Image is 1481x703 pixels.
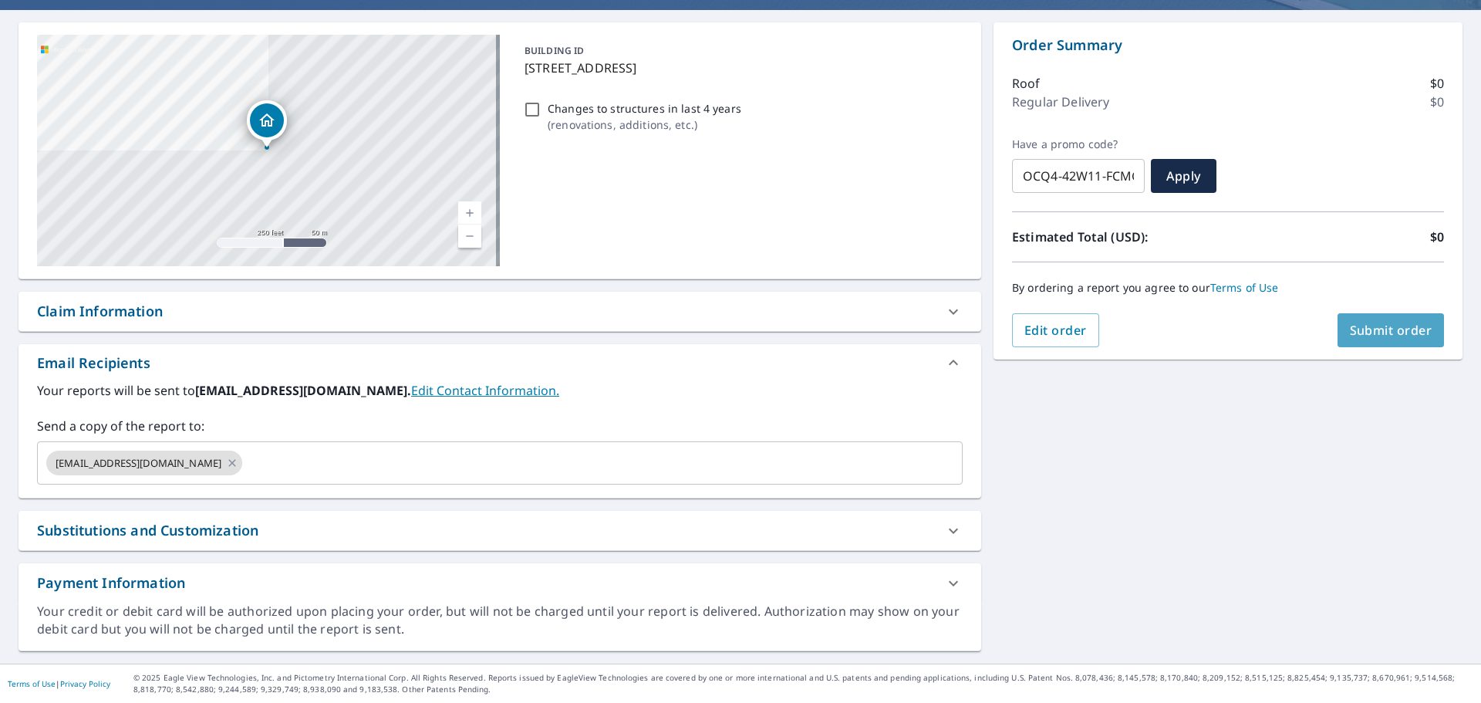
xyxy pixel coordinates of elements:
div: Substitutions and Customization [37,520,258,541]
p: Estimated Total (USD): [1012,228,1228,246]
p: ( renovations, additions, etc. ) [548,117,741,133]
button: Apply [1151,159,1216,193]
div: Payment Information [19,563,981,603]
div: Payment Information [37,573,185,593]
div: Your credit or debit card will be authorized upon placing your order, but will not be charged unt... [37,603,963,638]
a: Current Level 17, Zoom Out [458,225,481,248]
p: Order Summary [1012,35,1444,56]
div: Claim Information [19,292,981,331]
p: [STREET_ADDRESS] [525,59,956,77]
div: Substitutions and Customization [19,511,981,550]
b: [EMAIL_ADDRESS][DOMAIN_NAME]. [195,382,411,399]
label: Send a copy of the report to: [37,417,963,435]
p: BUILDING ID [525,44,584,57]
button: Submit order [1338,313,1445,347]
p: © 2025 Eagle View Technologies, Inc. and Pictometry International Corp. All Rights Reserved. Repo... [133,672,1473,695]
a: Terms of Use [8,678,56,689]
p: $0 [1430,228,1444,246]
div: Claim Information [37,301,163,322]
p: $0 [1430,93,1444,111]
a: EditContactInfo [411,382,559,399]
label: Your reports will be sent to [37,381,963,400]
p: $0 [1430,74,1444,93]
label: Have a promo code? [1012,137,1145,151]
p: By ordering a report you agree to our [1012,281,1444,295]
a: Current Level 17, Zoom In [458,201,481,225]
button: Edit order [1012,313,1099,347]
div: Email Recipients [37,353,150,373]
p: | [8,679,110,688]
span: Apply [1163,167,1204,184]
span: Submit order [1350,322,1432,339]
a: Privacy Policy [60,678,110,689]
p: Regular Delivery [1012,93,1109,111]
p: Roof [1012,74,1041,93]
span: Edit order [1024,322,1087,339]
div: Dropped pin, building 1, Residential property, 267 E 700 N Centerville, UT 84014 [247,100,287,148]
span: [EMAIL_ADDRESS][DOMAIN_NAME] [46,456,231,471]
p: Changes to structures in last 4 years [548,100,741,117]
div: Email Recipients [19,344,981,381]
a: Terms of Use [1210,280,1279,295]
div: [EMAIL_ADDRESS][DOMAIN_NAME] [46,451,242,475]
